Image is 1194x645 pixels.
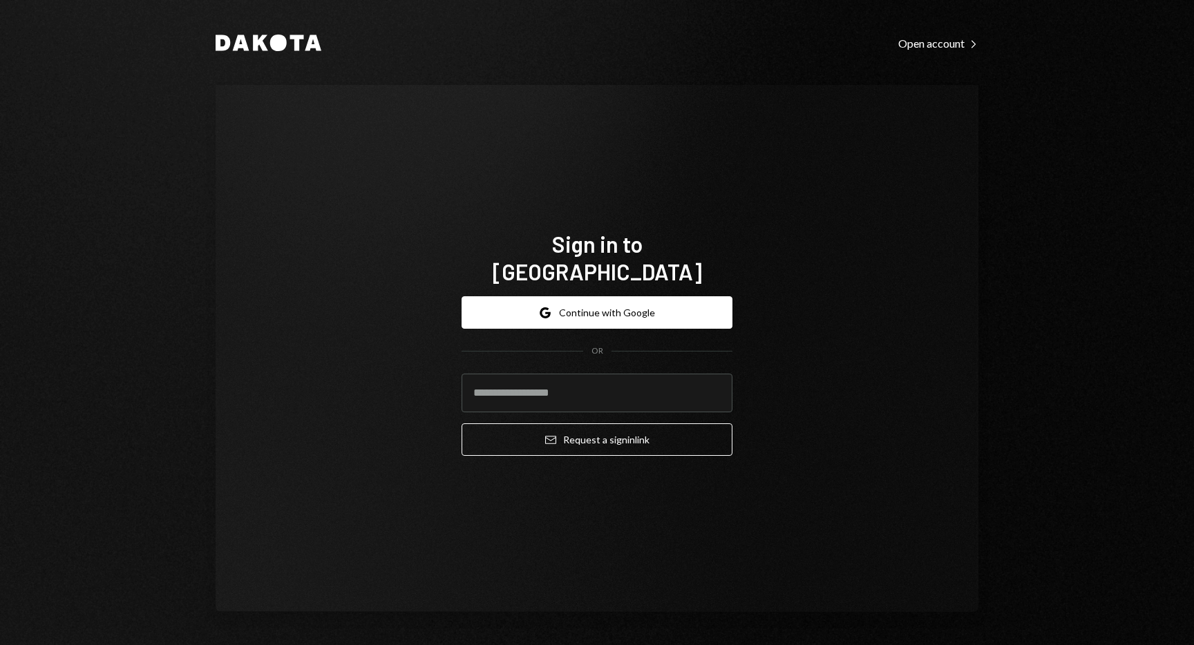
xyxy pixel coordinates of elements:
div: Open account [898,37,978,50]
button: Continue with Google [462,296,732,329]
div: OR [591,345,603,357]
button: Request a signinlink [462,423,732,456]
a: Open account [898,35,978,50]
h1: Sign in to [GEOGRAPHIC_DATA] [462,230,732,285]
